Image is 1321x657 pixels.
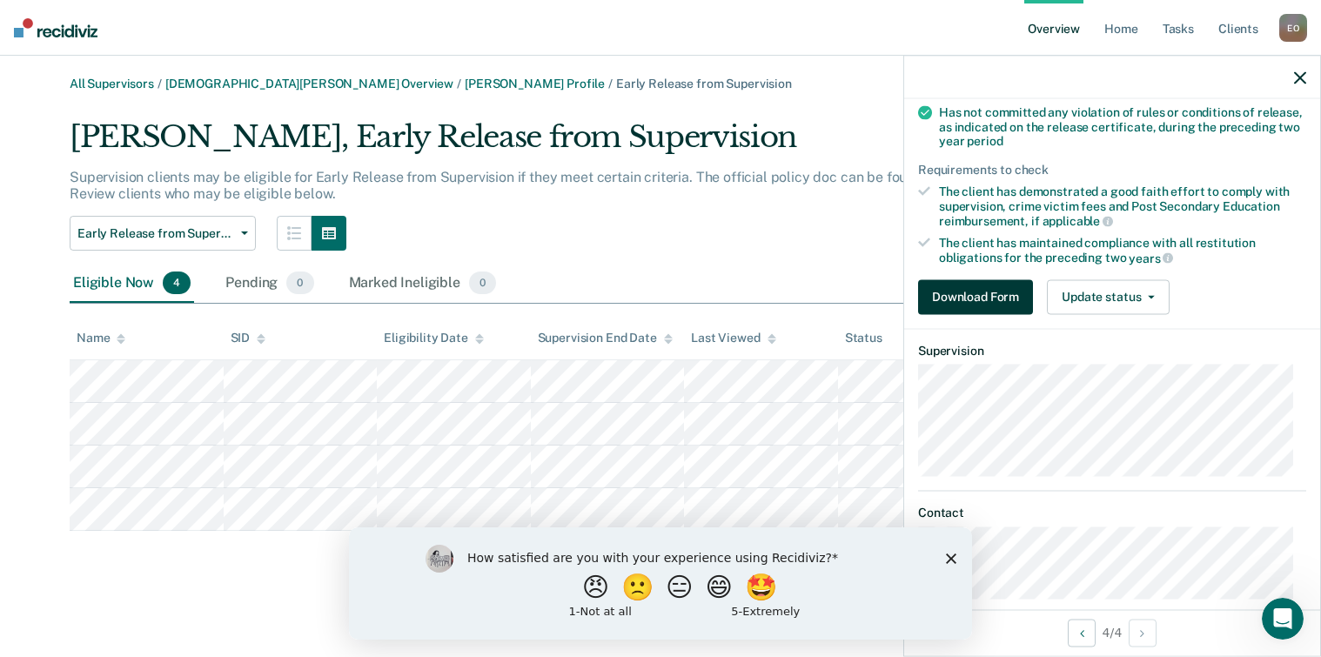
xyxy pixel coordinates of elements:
[845,331,882,345] div: Status
[453,77,465,91] span: /
[286,272,313,294] span: 0
[77,226,234,241] span: Early Release from Supervision
[605,77,616,91] span: /
[165,77,453,91] a: [DEMOGRAPHIC_DATA][PERSON_NAME] Overview
[1047,279,1170,314] button: Update status
[70,265,194,303] div: Eligible Now
[616,77,792,91] span: Early Release from Supervision
[154,77,165,91] span: /
[70,169,1058,202] p: Supervision clients may be eligible for Early Release from Supervision if they meet certain crite...
[70,77,154,91] a: All Supervisors
[222,265,317,303] div: Pending
[231,331,266,345] div: SID
[939,184,1306,229] div: The client has demonstrated a good faith effort to comply with supervision, crime victim fees and...
[1262,598,1304,640] iframe: Intercom live chat
[77,331,125,345] div: Name
[691,331,775,345] div: Last Viewed
[465,77,605,91] a: [PERSON_NAME] Profile
[1129,251,1173,265] span: years
[345,265,500,303] div: Marked Ineligible
[939,104,1306,148] div: Has not committed any violation of rules or conditions of release, as indicated on the release ce...
[1279,14,1307,42] div: E O
[918,506,1306,520] dt: Contact
[14,18,97,37] img: Recidiviz
[163,272,191,294] span: 4
[70,119,1061,169] div: [PERSON_NAME], Early Release from Supervision
[1043,214,1113,228] span: applicable
[967,134,1002,148] span: period
[918,279,1040,314] a: Navigate to form link
[469,272,496,294] span: 0
[1068,619,1096,647] button: Previous Opportunity
[918,343,1306,358] dt: Supervision
[349,527,972,640] iframe: Survey by Kim from Recidiviz
[384,331,484,345] div: Eligibility Date
[904,609,1320,655] div: 4 / 4
[918,163,1306,178] div: Requirements to check
[939,236,1306,265] div: The client has maintained compliance with all restitution obligations for the preceding two
[918,279,1033,314] button: Download Form
[1129,619,1157,647] button: Next Opportunity
[538,331,673,345] div: Supervision End Date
